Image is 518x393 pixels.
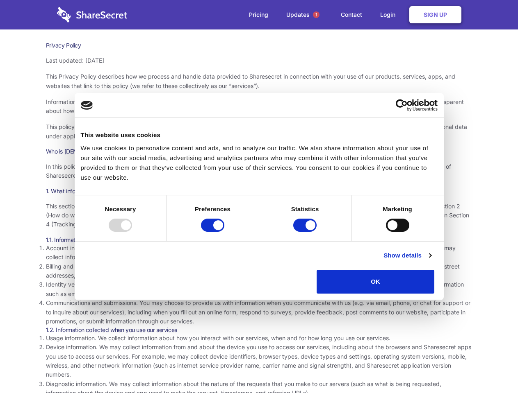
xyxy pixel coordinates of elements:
div: We use cookies to personalize content and ads, and to analyze our traffic. We also share informat... [81,143,438,183]
strong: Necessary [105,206,136,212]
span: 1.2. Information collected when you use our services [46,326,177,333]
a: Sign Up [409,6,461,23]
img: logo-wordmark-white-trans-d4663122ce5f474addd5e946df7df03e33cb6a1c49d2221995e7729f52c070b2.svg [57,7,127,23]
a: Login [372,2,408,27]
span: 1. What information do we collect about you? [46,187,159,194]
strong: Statistics [291,206,319,212]
span: Identity verification information. Some services require you to verify your identity as part of c... [46,281,464,297]
span: Information security and privacy are at the heart of what Sharesecret values and promotes as a co... [46,98,464,114]
span: Billing and payment information. In order to purchase a service, you may need to provide us with ... [46,263,460,279]
a: Pricing [241,2,276,27]
span: 1.1. Information you provide to us [46,236,128,243]
button: OK [317,270,434,294]
span: This Privacy Policy describes how we process and handle data provided to Sharesecret in connectio... [46,73,455,89]
a: Usercentrics Cookiebot - opens in a new window [366,99,438,111]
span: Device information. We may collect information from and about the device you use to access our se... [46,343,471,378]
a: Show details [383,251,431,260]
h1: Privacy Policy [46,42,472,49]
div: This website uses cookies [81,130,438,140]
span: In this policy, “Sharesecret,” “we,” “us,” and “our” refer to Sharesecret Inc., a U.S. company. S... [46,163,451,179]
img: logo [81,101,93,110]
span: This section describes the various types of information we collect from and about you. To underst... [46,203,469,228]
span: This policy uses the term “personal data” to refer to information that is related to an identifie... [46,123,467,139]
span: Account information. Our services generally require you to create an account before you can acces... [46,244,456,260]
strong: Marketing [383,206,412,212]
span: Who is [DEMOGRAPHIC_DATA]? [46,148,128,155]
a: Contact [333,2,370,27]
span: Communications and submissions. You may choose to provide us with information when you communicat... [46,299,470,325]
span: 1 [313,11,319,18]
span: Usage information. We collect information about how you interact with our services, when and for ... [46,334,390,341]
p: Last updated: [DATE] [46,56,472,65]
strong: Preferences [195,206,230,212]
